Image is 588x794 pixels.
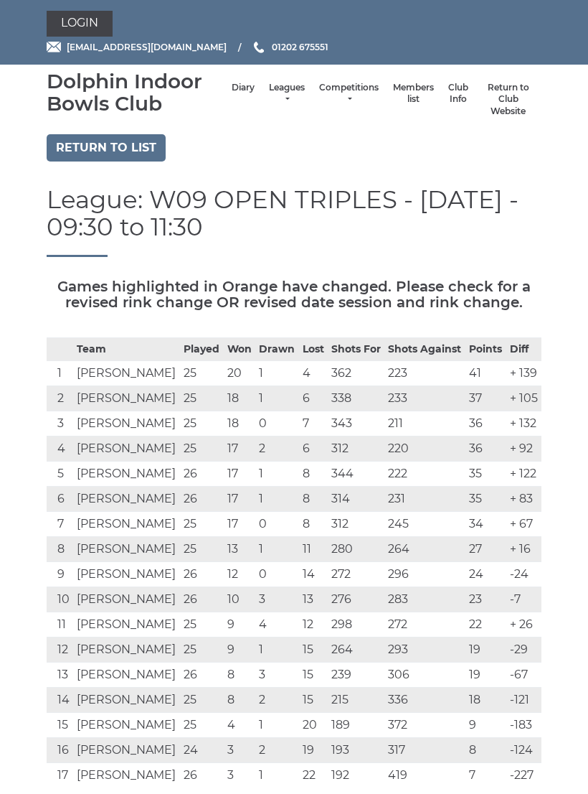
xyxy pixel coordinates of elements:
[319,82,379,106] a: Competitions
[224,537,255,562] td: 13
[506,713,541,738] td: -183
[224,688,255,713] td: 8
[384,637,465,663] td: 293
[180,688,223,713] td: 25
[73,663,180,688] td: [PERSON_NAME]
[384,338,465,361] th: Shots Against
[465,436,506,462] td: 36
[299,537,328,562] td: 11
[73,562,180,587] td: [PERSON_NAME]
[465,462,506,487] td: 35
[255,386,298,411] td: 1
[255,713,298,738] td: 1
[255,462,298,487] td: 1
[47,436,73,462] td: 4
[506,663,541,688] td: -67
[224,562,255,587] td: 12
[73,713,180,738] td: [PERSON_NAME]
[47,411,73,436] td: 3
[180,411,223,436] td: 25
[73,462,180,487] td: [PERSON_NAME]
[47,612,73,637] td: 11
[299,386,328,411] td: 6
[180,386,223,411] td: 25
[47,42,61,52] img: Email
[224,738,255,763] td: 3
[255,487,298,512] td: 1
[328,338,385,361] th: Shots For
[506,436,541,462] td: + 92
[506,512,541,537] td: + 67
[47,187,541,257] h1: League: W09 OPEN TRIPLES - [DATE] - 09:30 to 11:30
[73,637,180,663] td: [PERSON_NAME]
[255,612,298,637] td: 4
[384,663,465,688] td: 306
[180,713,223,738] td: 25
[328,386,385,411] td: 338
[506,612,541,637] td: + 26
[180,763,223,788] td: 26
[384,361,465,386] td: 223
[47,462,73,487] td: 5
[252,40,328,54] a: Phone us 01202 675551
[73,338,180,361] th: Team
[384,612,465,637] td: 272
[47,713,73,738] td: 15
[47,537,73,562] td: 8
[299,411,328,436] td: 7
[384,386,465,411] td: 233
[328,562,385,587] td: 272
[384,537,465,562] td: 264
[47,279,541,310] h5: Games highlighted in Orange have changed. Please check for a revised rink change OR revised date ...
[255,361,298,386] td: 1
[465,587,506,612] td: 23
[180,637,223,663] td: 25
[299,338,328,361] th: Lost
[73,487,180,512] td: [PERSON_NAME]
[224,637,255,663] td: 9
[465,386,506,411] td: 37
[47,587,73,612] td: 10
[299,462,328,487] td: 8
[506,386,541,411] td: + 105
[506,411,541,436] td: + 132
[328,537,385,562] td: 280
[465,338,506,361] th: Points
[465,738,506,763] td: 8
[180,462,223,487] td: 26
[328,462,385,487] td: 344
[328,637,385,663] td: 264
[299,637,328,663] td: 15
[255,338,298,361] th: Drawn
[328,411,385,436] td: 343
[73,411,180,436] td: [PERSON_NAME]
[180,512,223,537] td: 25
[384,688,465,713] td: 336
[47,70,224,115] div: Dolphin Indoor Bowls Club
[328,512,385,537] td: 312
[465,663,506,688] td: 19
[255,562,298,587] td: 0
[465,562,506,587] td: 24
[328,587,385,612] td: 276
[506,487,541,512] td: + 83
[73,688,180,713] td: [PERSON_NAME]
[47,738,73,763] td: 16
[506,637,541,663] td: -29
[328,738,385,763] td: 193
[232,82,255,94] a: Diary
[506,688,541,713] td: -121
[506,361,541,386] td: + 139
[47,763,73,788] td: 17
[299,663,328,688] td: 15
[384,738,465,763] td: 317
[255,411,298,436] td: 0
[73,537,180,562] td: [PERSON_NAME]
[255,637,298,663] td: 1
[506,537,541,562] td: + 16
[255,763,298,788] td: 1
[299,587,328,612] td: 13
[47,361,73,386] td: 1
[224,512,255,537] td: 17
[384,763,465,788] td: 419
